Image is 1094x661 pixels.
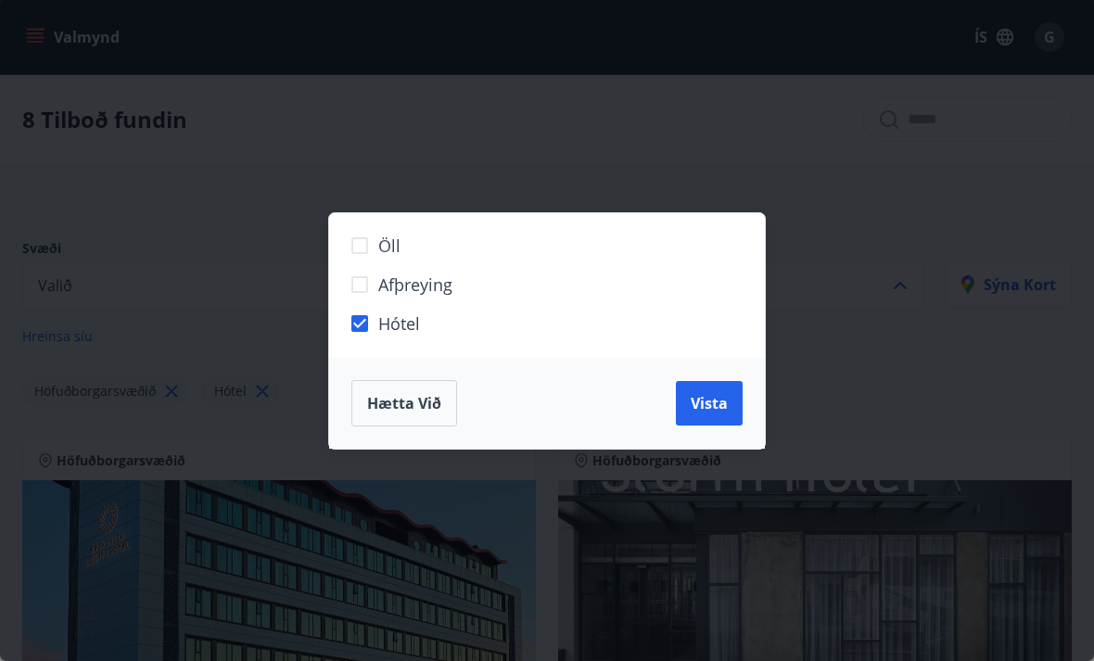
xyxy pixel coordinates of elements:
[378,311,420,336] span: Hótel
[351,380,457,426] button: Hætta við
[691,393,728,413] span: Vista
[367,393,441,413] span: Hætta við
[378,273,452,297] span: Afþreying
[676,381,743,426] button: Vista
[378,234,401,258] span: Öll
